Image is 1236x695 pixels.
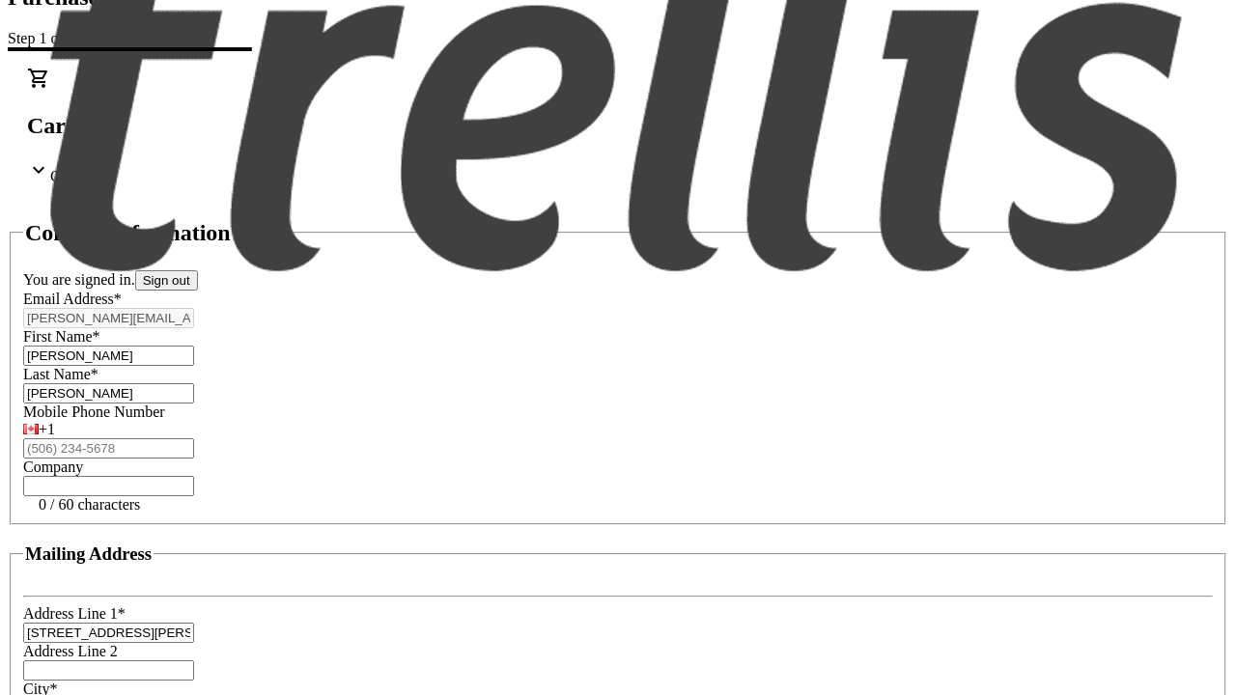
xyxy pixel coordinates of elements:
[23,438,194,459] input: (506) 234-5678
[23,605,126,622] label: Address Line 1*
[23,459,83,475] label: Company
[23,623,194,643] input: Address
[23,643,118,659] label: Address Line 2
[23,403,165,420] label: Mobile Phone Number
[39,496,140,513] tr-character-limit: 0 / 60 characters
[25,543,152,565] h3: Mailing Address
